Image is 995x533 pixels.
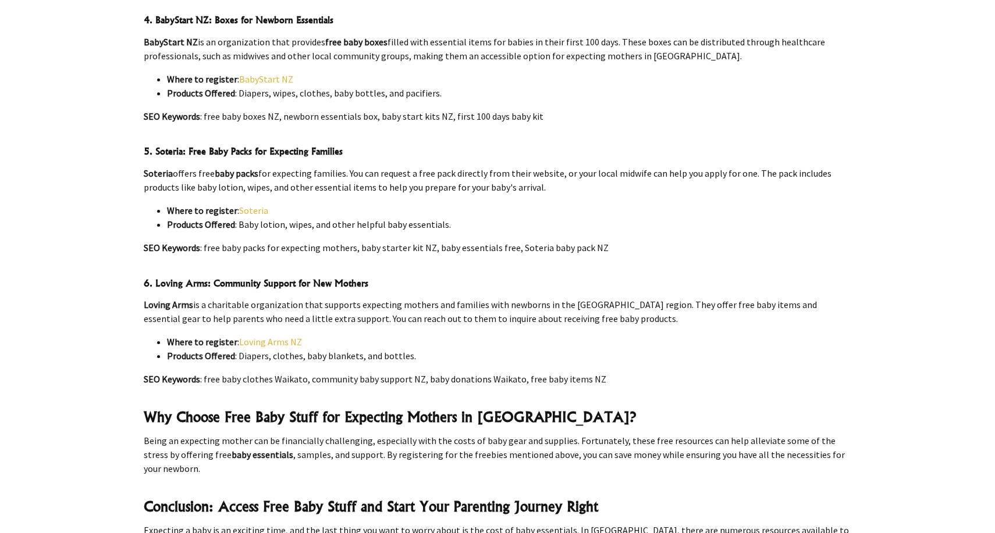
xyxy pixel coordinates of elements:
strong: Products Offered [167,219,235,230]
a: Loving Arms NZ [239,336,302,348]
strong: Products Offered [167,87,235,99]
p: Being an expecting mother can be financially challenging, especially with the costs of baby gear ... [144,434,851,475]
strong: Where to register [167,205,237,216]
strong: baby essentials [232,449,293,460]
strong: baby packs [215,167,258,179]
strong: Where to register [167,336,237,348]
li: : [167,203,851,217]
a: BabyStart NZ [239,73,293,85]
strong: Soteria [144,167,173,179]
strong: Conclusion: Access Free Baby Stuff and Start Your Parenting Journey Right [144,498,598,515]
strong: Loving Arms [144,299,193,310]
p: offers free for expecting families. You can request a free pack directly from their website, or y... [144,166,851,194]
p: : free baby packs for expecting mothers, baby starter kit NZ, baby essentials free, Soteria baby ... [144,241,851,255]
li: : [167,335,851,349]
strong: Where to register [167,73,237,85]
li: : Diapers, clothes, baby blankets, and bottles. [167,349,851,363]
strong: SEO Keywords [144,373,200,385]
strong: Why Choose Free Baby Stuff for Expecting Mothers in [GEOGRAPHIC_DATA]? [144,408,636,425]
p: is a charitable organization that supports expecting mothers and families with newborns in the [G... [144,298,851,325]
strong: 4. BabyStart NZ: Boxes for Newborn Essentials [144,14,333,26]
strong: Products Offered [167,350,235,362]
strong: free baby boxes [325,36,388,48]
strong: SEO Keywords [144,242,200,253]
p: : free baby clothes Waikato, community baby support NZ, baby donations Waikato, free baby items NZ [144,372,851,386]
a: Soteria [239,205,268,216]
strong: BabyStart NZ [144,36,198,48]
li: : Baby lotion, wipes, and other helpful baby essentials. [167,217,851,231]
li: : [167,72,851,86]
strong: 5. Soteria: Free Baby Packs for Expecting Families [144,145,343,157]
p: : free baby boxes NZ, newborn essentials box, baby start kits NZ, first 100 days baby kit [144,109,851,123]
strong: SEO Keywords [144,110,200,122]
strong: 6. Loving Arms: Community Support for New Mothers [144,277,368,289]
li: : Diapers, wipes, clothes, baby bottles, and pacifiers. [167,86,851,100]
p: is an organization that provides filled with essential items for babies in their first 100 days. ... [144,35,851,63]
